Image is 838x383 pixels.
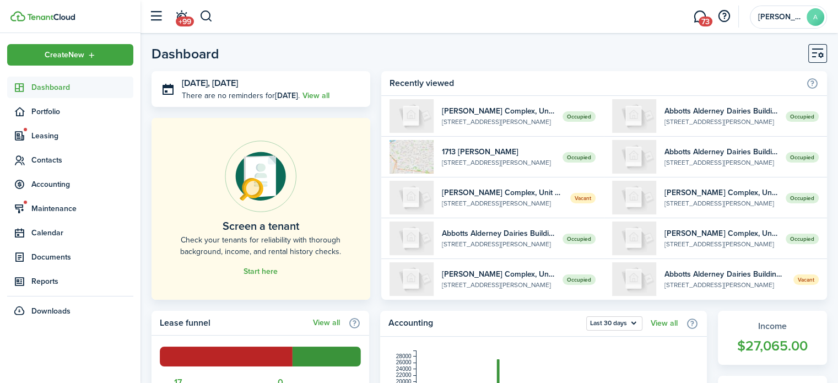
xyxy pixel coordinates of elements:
[27,14,75,20] img: TenantCloud
[729,336,816,357] widget-stats-count: $27,065.00
[612,181,656,214] img: 3-R
[563,111,596,122] span: Occupied
[7,77,133,98] a: Dashboard
[442,105,555,117] widget-list-item-title: [PERSON_NAME] Complex, Unit 3-F
[664,280,785,290] widget-list-item-description: [STREET_ADDRESS][PERSON_NAME]
[176,17,194,26] span: +99
[442,239,555,249] widget-list-item-description: [STREET_ADDRESS][PERSON_NAME]
[31,106,133,117] span: Portfolio
[699,17,712,26] span: 73
[302,90,329,101] a: View all
[390,99,434,133] img: 3-F
[563,274,596,285] span: Occupied
[390,262,434,296] img: 1-R
[388,316,581,331] home-widget-title: Accounting
[664,117,777,127] widget-list-item-description: [STREET_ADDRESS][PERSON_NAME]
[442,117,555,127] widget-list-item-description: [STREET_ADDRESS][PERSON_NAME]
[664,146,777,158] widget-list-item-title: Abbotts Alderney Dairies Building, Unit 203
[7,44,133,66] button: Open menu
[563,234,596,244] span: Occupied
[786,111,819,122] span: Occupied
[729,320,816,333] widget-stats-title: Income
[244,267,278,276] a: Start here
[442,146,555,158] widget-list-item-title: 1713 [PERSON_NAME]
[225,141,296,212] img: Online payments
[786,234,819,244] span: Occupied
[275,90,298,101] b: [DATE]
[612,140,656,174] img: 203
[563,152,596,163] span: Occupied
[396,353,412,359] tspan: 28000
[664,268,785,280] widget-list-item-title: Abbotts Alderney Dairies Building, Unit 000-C
[442,187,563,198] widget-list-item-title: [PERSON_NAME] Complex, Unit Basement
[786,193,819,203] span: Occupied
[718,311,827,365] a: Income$27,065.00
[390,77,801,90] home-widget-title: Recently viewed
[31,227,133,239] span: Calendar
[664,228,777,239] widget-list-item-title: [PERSON_NAME] Complex, Unit 2-F
[145,6,166,27] button: Open sidebar
[31,305,71,317] span: Downloads
[396,366,412,372] tspan: 24000
[45,51,84,59] span: Create New
[689,3,710,31] a: Messaging
[664,187,777,198] widget-list-item-title: [PERSON_NAME] Complex, Unit 3-R
[612,99,656,133] img: 001
[664,105,777,117] widget-list-item-title: Abbotts Alderney Dairies Building, Unit 001
[664,239,777,249] widget-list-item-description: [STREET_ADDRESS][PERSON_NAME]
[808,44,827,63] button: Customise
[390,140,434,174] img: 1
[793,274,819,285] span: Vacant
[612,222,656,255] img: 2-F
[396,372,412,378] tspan: 22000
[160,316,307,330] home-widget-title: Lease funnel
[152,47,219,61] header-page-title: Dashboard
[7,271,133,292] a: Reports
[442,268,555,280] widget-list-item-title: [PERSON_NAME] Complex, Unit 1-R
[664,158,777,168] widget-list-item-description: [STREET_ADDRESS][PERSON_NAME]
[390,222,434,255] img: 201
[442,158,555,168] widget-list-item-description: [STREET_ADDRESS][PERSON_NAME]
[31,154,133,166] span: Contacts
[182,90,300,101] p: There are no reminders for .
[171,3,192,31] a: Notifications
[396,359,412,365] tspan: 26000
[31,179,133,190] span: Accounting
[31,251,133,263] span: Documents
[570,193,596,203] span: Vacant
[31,276,133,287] span: Reports
[612,262,656,296] img: 000-C
[758,13,802,21] span: Alanna
[586,316,642,331] button: Last 30 days
[31,130,133,142] span: Leasing
[442,280,555,290] widget-list-item-description: [STREET_ADDRESS][PERSON_NAME]
[442,198,563,208] widget-list-item-description: [STREET_ADDRESS][PERSON_NAME]
[651,319,678,328] a: View all
[313,319,340,327] a: View all
[10,11,25,21] img: TenantCloud
[442,228,555,239] widget-list-item-title: Abbotts Alderney Dairies Building, Unit 201
[586,316,642,331] button: Open menu
[31,82,133,93] span: Dashboard
[786,152,819,163] span: Occupied
[182,77,362,90] h3: [DATE], [DATE]
[176,234,345,257] home-placeholder-description: Check your tenants for reliability with thorough background, income, and rental history checks.
[390,181,434,214] img: Basement
[199,7,213,26] button: Search
[807,8,824,26] avatar-text: A
[664,198,777,208] widget-list-item-description: [STREET_ADDRESS][PERSON_NAME]
[31,203,133,214] span: Maintenance
[223,218,299,234] home-placeholder-title: Screen a tenant
[715,7,733,26] button: Open resource center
